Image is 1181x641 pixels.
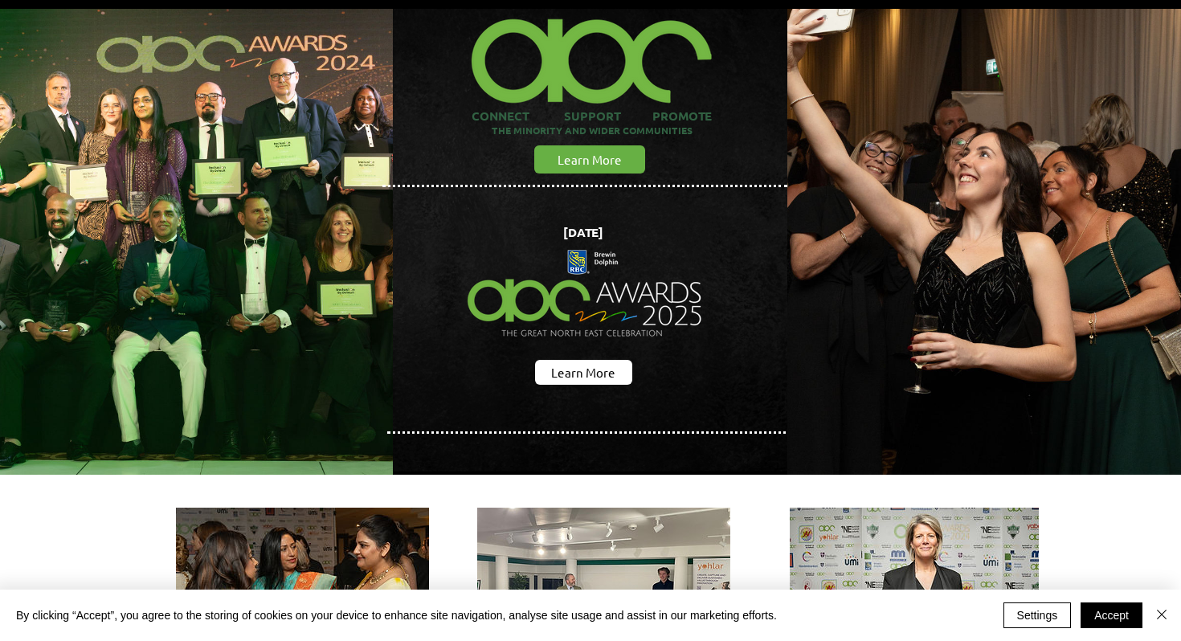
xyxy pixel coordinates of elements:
span: By clicking “Accept”, you agree to the storing of cookies on your device to enhance site navigati... [16,608,777,623]
span: Learn More [558,151,622,168]
a: Learn More [534,145,645,174]
a: Learn More [535,360,632,385]
span: CONNECT SUPPORT PROMOTE [472,108,712,124]
span: THE MINORITY AND WIDER COMMUNITIES [492,124,693,137]
img: Close [1152,605,1171,624]
span: Learn More [551,364,615,381]
img: Northern Insights Double Pager Apr 2025.png [453,220,717,368]
button: Close [1152,602,1171,628]
span: [DATE] [563,224,603,240]
img: abc background hero black.png [393,9,787,472]
button: Accept [1081,602,1142,628]
button: Settings [1003,602,1072,628]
